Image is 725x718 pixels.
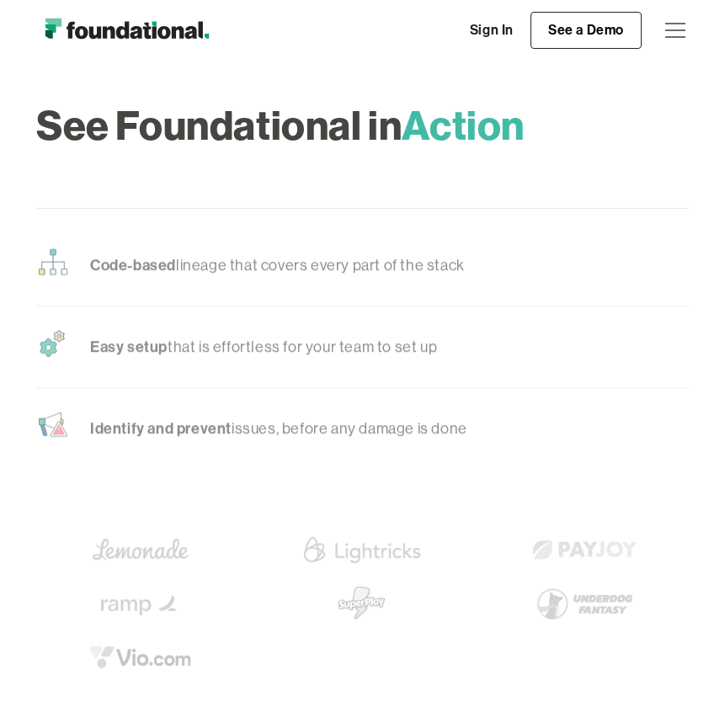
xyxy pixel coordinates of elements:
img: Underdog Fantasy Logo [525,579,643,626]
span: Identify and prevent [90,418,232,438]
img: vio logo [77,633,204,680]
img: Data Contracts Icon [36,408,70,442]
a: Sign In [453,13,530,48]
span: Easy setup [90,337,168,356]
img: Ramp Logo [90,579,191,626]
p: that is effortless for your team to set up [90,334,437,360]
img: Lemonade Logo [82,525,200,572]
p: issues, before any damage is done [90,416,467,442]
a: home [36,13,217,47]
img: Payjoy logo [521,525,648,572]
img: Foundational Logo [36,13,217,47]
img: Lightricks Logo [298,525,426,572]
div: menu [655,10,689,51]
a: See a Demo [530,12,642,49]
img: Streamline code icon [36,245,70,279]
span: Action [402,99,525,151]
p: lineage that covers every part of the stack [90,253,465,279]
span: Code-based [90,255,176,274]
h1: See Foundational in [36,101,689,150]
